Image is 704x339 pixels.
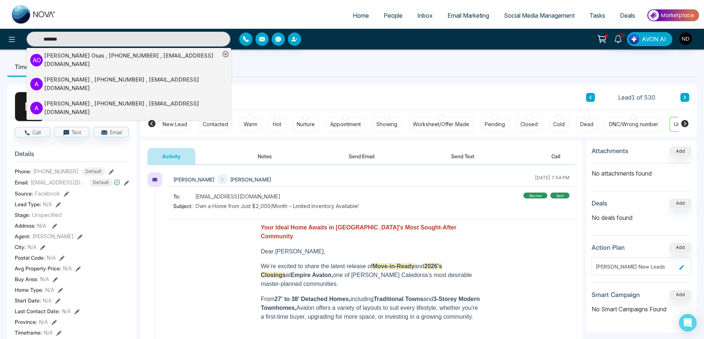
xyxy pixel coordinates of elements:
[44,100,220,116] div: [PERSON_NAME] , [PHONE_NUMBER] , [EMAIL_ADDRESS][DOMAIN_NAME]
[535,174,569,184] div: [DATE] 7:54 PM
[195,202,359,210] span: Own a Home from Just $2,000/Month – Limited Inventory Available!
[447,12,489,19] span: Email Marketing
[523,193,547,198] div: bounce
[82,167,105,176] span: Default
[173,202,195,210] span: Subject:
[45,286,54,294] span: N/A
[15,127,50,137] button: Call
[15,222,46,229] span: Address:
[592,147,628,155] h3: Attachments
[646,7,700,24] img: Market-place.gif
[596,263,676,270] div: [PERSON_NAME] New Leads
[679,32,692,45] img: User Avatar
[93,127,129,137] button: Email
[89,179,112,187] span: Default
[33,167,79,175] span: [PHONE_NUMBER]
[674,121,703,128] div: Unspecified
[15,92,44,121] div: M
[47,254,56,262] span: N/A
[35,190,60,197] span: Facebook
[203,121,228,128] div: Contacted
[670,199,691,208] button: Add
[15,200,41,208] span: Lead Type:
[592,244,625,251] h3: Action Plan
[243,148,286,165] button: Notes
[609,32,627,45] a: 10+
[589,12,605,19] span: Tasks
[609,121,658,128] div: DNC/Wrong number
[30,54,43,66] p: A O
[163,121,187,128] div: New Lead
[28,243,36,251] span: N/A
[670,148,691,154] span: Add
[417,12,433,19] span: Inbox
[670,290,691,299] button: Add
[353,12,369,19] span: Home
[173,176,215,183] span: [PERSON_NAME]
[43,200,52,208] span: N/A
[592,163,691,178] p: No attachments found
[15,318,37,326] span: Province :
[504,12,575,19] span: Social Media Management
[297,121,315,128] div: Nurture
[553,121,565,128] div: Cold
[32,211,62,219] span: Unspecified
[15,243,26,251] span: City :
[63,264,72,272] span: N/A
[230,176,271,183] span: [PERSON_NAME]
[37,222,46,229] span: N/A
[592,291,640,298] h3: Smart Campaign
[195,193,280,200] span: [EMAIL_ADDRESS][DOMAIN_NAME]
[670,147,691,156] button: Add
[679,314,697,332] div: Open Intercom Messenger
[582,8,613,23] a: Tasks
[629,34,639,44] img: Lead Flow
[30,102,43,114] p: A
[15,232,31,240] span: Agent:
[15,150,129,162] h3: Details
[620,12,635,19] span: Deals
[410,8,440,23] a: Inbox
[244,121,257,128] div: Warm
[15,254,45,262] span: Postal Code :
[384,12,402,19] span: People
[15,167,31,175] span: Phone:
[15,297,41,304] span: Start Date :
[12,5,56,24] img: Nova CRM Logo
[627,32,672,46] button: AVON AI
[15,329,42,336] span: Timeframe :
[31,179,86,186] span: [EMAIL_ADDRESS][DOMAIN_NAME]
[592,200,607,207] h3: Deals
[15,211,30,219] span: Stage:
[642,35,666,44] span: AVON AI
[613,8,642,23] a: Deals
[376,121,397,128] div: Showing
[334,148,389,165] button: Send Email
[40,275,49,283] span: N/A
[44,76,220,92] div: [PERSON_NAME] , [PHONE_NUMBER] , [EMAIL_ADDRESS][DOMAIN_NAME]
[15,286,43,294] span: Home Type :
[345,8,376,23] a: Home
[62,307,71,315] span: N/A
[376,8,410,23] a: People
[32,232,74,240] span: [PERSON_NAME]
[273,121,281,128] div: Hot
[580,121,593,128] div: Dead
[592,305,691,314] p: No Smart Campaigns Found
[7,57,45,77] li: Timeline
[330,121,361,128] div: Appointment
[15,190,33,197] span: Source:
[15,179,29,186] span: Email:
[436,148,489,165] button: Send Text
[496,8,582,23] a: Social Media Management
[520,121,538,128] div: Closed
[618,32,625,39] span: 10+
[173,193,195,200] span: To:
[592,213,691,222] p: No deals found
[618,93,655,102] span: Lead 1 of 530
[39,318,48,326] span: N/A
[15,264,61,272] span: Avg Property Price :
[537,148,575,165] button: Call
[147,148,195,165] button: Activity
[44,329,53,336] span: N/A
